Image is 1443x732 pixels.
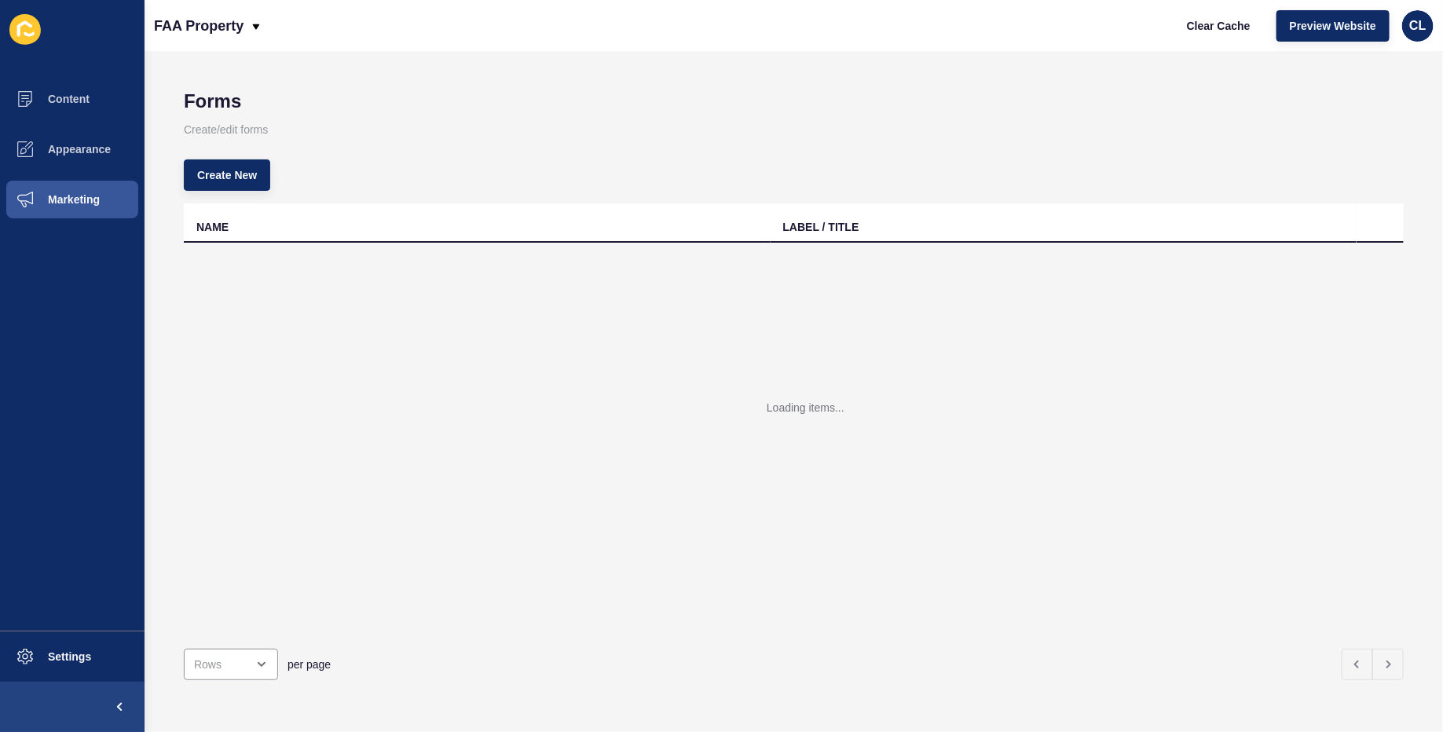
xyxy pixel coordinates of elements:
span: Preview Website [1290,18,1376,34]
div: Loading items... [767,400,844,415]
button: Clear Cache [1174,10,1264,42]
p: Create/edit forms [184,112,1404,147]
span: Create New [197,167,257,183]
div: NAME [196,219,229,235]
div: LABEL / TITLE [783,219,859,235]
p: FAA Property [154,6,244,46]
button: Create New [184,159,270,191]
button: Preview Website [1276,10,1390,42]
span: per page [288,657,331,672]
h1: Forms [184,90,1404,112]
div: open menu [184,649,278,680]
span: CL [1409,18,1426,34]
span: Clear Cache [1187,18,1251,34]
